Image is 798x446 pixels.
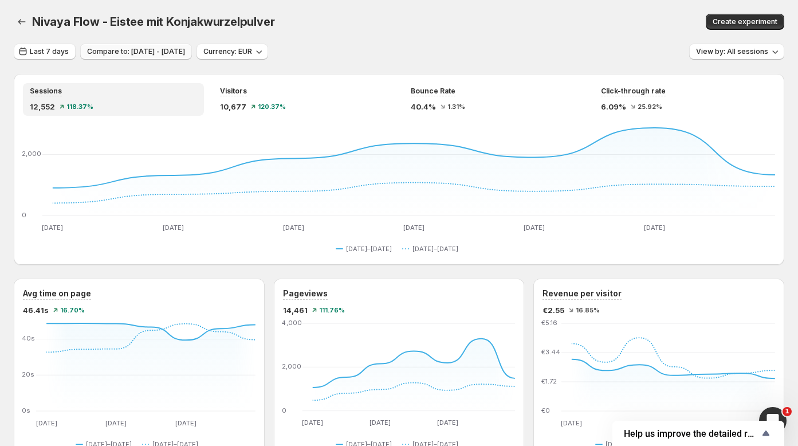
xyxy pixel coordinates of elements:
[283,288,328,299] h3: Pageviews
[220,87,247,96] span: Visitors
[282,362,301,370] text: 2,000
[601,101,626,112] span: 6.09%
[36,419,57,427] text: [DATE]
[601,87,666,96] span: Click-through rate
[30,47,69,56] span: Last 7 days
[283,224,304,232] text: [DATE]
[576,307,600,314] span: 16.85%
[22,334,35,342] text: 40s
[282,319,302,327] text: 4,000
[783,407,792,416] span: 1
[42,224,63,232] text: [DATE]
[638,103,662,110] span: 25.92%
[412,244,458,253] span: [DATE]–[DATE]
[644,224,666,232] text: [DATE]
[624,428,759,439] span: Help us improve the detailed report for A/B campaigns
[369,419,391,427] text: [DATE]
[697,419,718,427] text: [DATE]
[302,419,323,427] text: [DATE]
[541,377,557,385] text: €1.72
[60,307,85,314] span: 16.70%
[541,406,550,414] text: €0
[282,406,286,414] text: 0
[87,47,185,56] span: Compare to: [DATE] - [DATE]
[22,370,34,378] text: 20s
[629,419,650,427] text: [DATE]
[23,288,91,299] h3: Avg time on page
[696,47,768,56] span: View by: All sessions
[30,87,62,96] span: Sessions
[258,103,286,110] span: 120.37%
[759,407,787,435] iframe: Intercom live chat
[22,150,41,158] text: 2,000
[220,101,246,112] span: 10,677
[196,44,268,60] button: Currency: EUR
[336,242,396,256] button: [DATE]–[DATE]
[23,304,49,316] span: 46.41s
[319,307,345,314] span: 111.76%
[713,17,777,26] span: Create experiment
[411,87,455,96] span: Bounce Rate
[541,319,557,327] text: €5.16
[403,224,424,232] text: [DATE]
[689,44,784,60] button: View by: All sessions
[14,44,76,60] button: Last 7 days
[203,47,252,56] span: Currency: EUR
[543,288,622,299] h3: Revenue per visitor
[80,44,192,60] button: Compare to: [DATE] - [DATE]
[402,242,463,256] button: [DATE]–[DATE]
[706,14,784,30] button: Create experiment
[524,224,545,232] text: [DATE]
[22,406,30,414] text: 0s
[22,211,26,219] text: 0
[437,419,458,427] text: [DATE]
[283,304,308,316] span: 14,461
[66,103,93,110] span: 118.37%
[163,224,184,232] text: [DATE]
[561,419,583,427] text: [DATE]
[346,244,392,253] span: [DATE]–[DATE]
[175,419,196,427] text: [DATE]
[105,419,127,427] text: [DATE]
[411,101,436,112] span: 40.4%
[447,103,465,110] span: 1.31%
[541,348,560,356] text: €3.44
[30,101,55,112] span: 12,552
[32,15,274,29] span: Nivaya Flow - Eistee mit Konjakwurzelpulver
[624,427,773,440] button: Show survey - Help us improve the detailed report for A/B campaigns
[543,304,564,316] span: €2.55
